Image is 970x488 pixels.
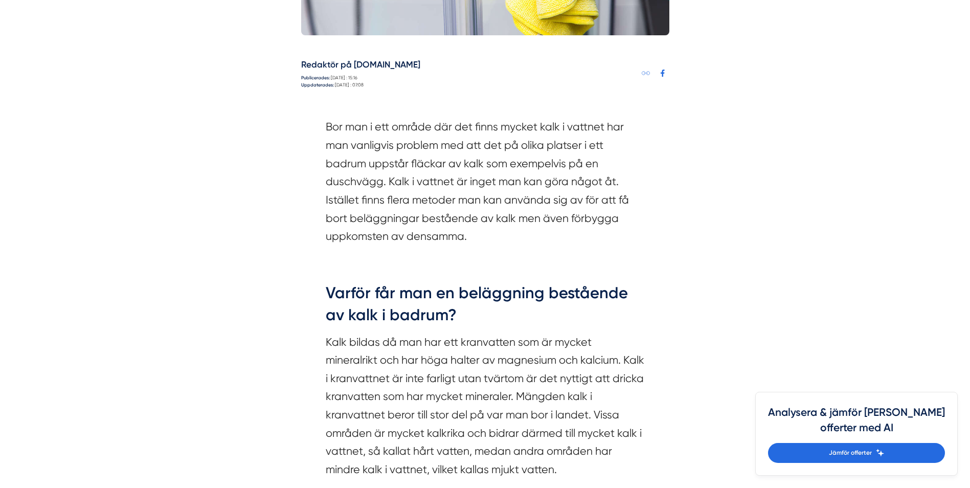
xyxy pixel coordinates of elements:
section: Kalk bildas då man har ett kranvatten som är mycket mineralrikt och har höga halter av magnesium ... [326,333,645,484]
section: Bor man i ett område där det finns mycket kalk i vattnet har man vanligvis problem med att det på... [326,118,645,250]
svg: Facebook [659,69,667,77]
h2: Varför får man en beläggning bestående av kalk i badrum? [326,282,645,333]
a: Kopiera länk [640,66,652,79]
strong: Uppdaterades: [301,82,334,87]
a: Jämför offerter [768,443,945,463]
time: [DATE] : 07:08 [335,82,364,87]
a: Dela på Facebook [657,66,669,79]
h5: Redaktör på [DOMAIN_NAME] [301,58,420,74]
strong: Publicerades: [301,75,330,80]
span: Jämför offerter [829,448,872,458]
time: [DATE] : 15:16 [331,75,357,80]
h4: Analysera & jämför [PERSON_NAME] offerter med AI [768,405,945,443]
